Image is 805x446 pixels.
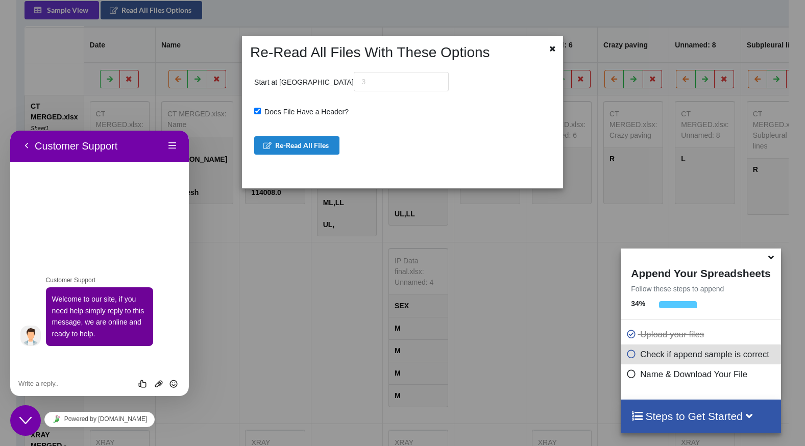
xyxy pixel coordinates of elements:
[245,44,533,61] h2: Re-Read All Files With These Options
[254,136,339,155] button: Re-Read All Files
[10,131,189,396] iframe: chat widget
[126,248,141,258] div: Rate this chat
[10,195,31,215] img: Agent profile image
[126,248,170,258] div: Group of buttons
[156,248,170,258] button: Insert emoji
[631,410,770,423] h4: Steps to Get Started
[10,408,189,431] iframe: chat widget
[261,108,349,116] span: Does File Have a Header?
[621,264,780,280] h4: Append Your Spreadsheets
[626,368,778,381] p: Name & Download Your File
[626,328,778,341] p: Upload your files
[42,164,134,207] span: Welcome to our site, if you need help simply reply to this message, we are online and ready to help.
[621,284,780,294] p: Follow these steps to append
[626,348,778,361] p: Check if append sample is correct
[36,145,168,155] p: Customer Support
[141,248,156,258] button: Upload File
[354,72,449,91] input: 3
[631,300,645,308] b: 34 %
[254,72,449,91] p: Start at [GEOGRAPHIC_DATA]
[10,405,43,436] iframe: chat widget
